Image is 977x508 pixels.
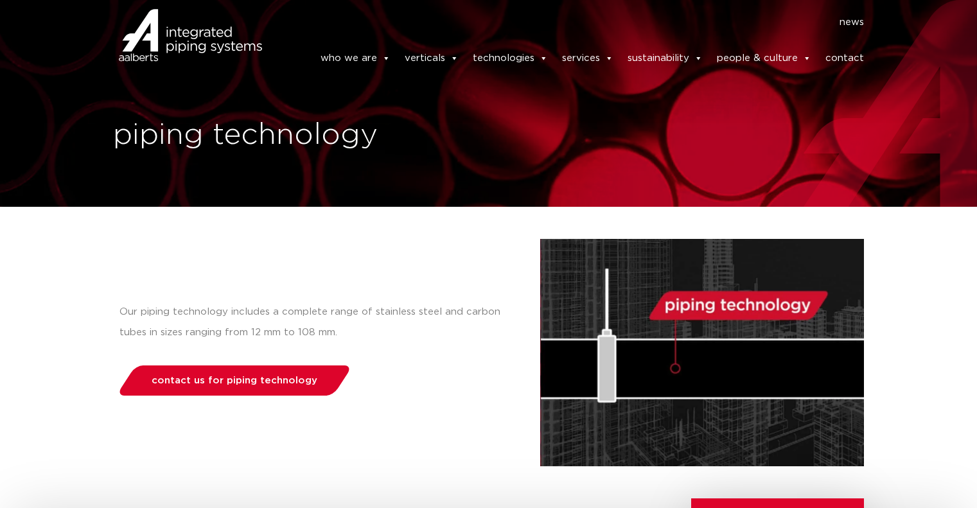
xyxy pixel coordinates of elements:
a: news [840,12,864,33]
a: services [562,46,613,71]
a: who we are [321,46,391,71]
a: sustainability [628,46,703,71]
span: contact us for piping technology [152,376,317,385]
a: technologies [473,46,548,71]
a: contact [825,46,864,71]
a: verticals [405,46,459,71]
p: Our piping technology includes a complete range of stainless steel and carbon tubes in sizes rang... [119,302,515,343]
nav: Menu [281,12,865,33]
a: contact us for piping technology [116,365,353,396]
a: people & culture [717,46,811,71]
h1: piping technology [113,115,482,156]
